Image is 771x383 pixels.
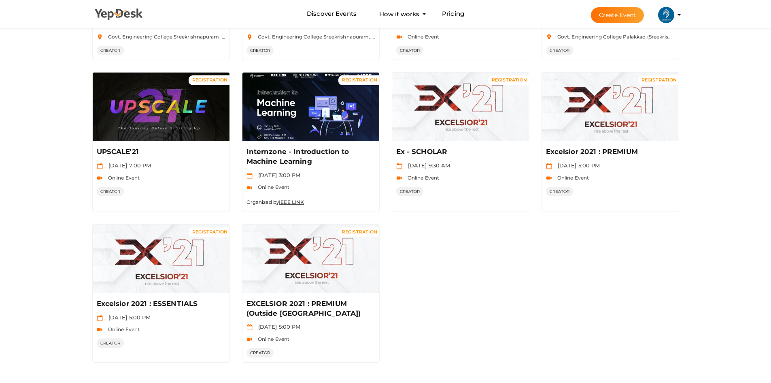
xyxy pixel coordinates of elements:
[104,175,140,181] span: Online Event
[404,175,440,181] span: Online Event
[254,336,290,342] span: Online Event
[246,173,253,179] img: calendar.svg
[246,34,253,40] img: location.svg
[396,175,402,181] img: video-icon.svg
[97,187,124,196] span: CREATOR
[97,338,124,348] span: CREATOR
[246,348,274,357] span: CREATOR
[554,162,600,169] span: [DATE] 5:00 PM
[246,185,253,191] img: video-icon.svg
[442,6,464,21] a: Pricing
[404,162,450,169] span: [DATE] 9:30 AM
[97,46,124,55] span: CREATOR
[279,199,304,205] a: IEEE LINK
[377,6,422,21] button: How it works
[104,34,480,40] span: Govt. Engineering College Sreekrishnapuram, [GEOGRAPHIC_DATA], Mannampatta, Sreekrishnapuram, [GE...
[546,147,672,157] p: Excelsior 2021 : PREMIUM
[546,46,573,55] span: CREATOR
[104,162,151,169] span: [DATE] 7:00 PM
[97,175,103,181] img: video-icon.svg
[246,147,373,167] p: Internzone - Introduction to Machine Learning
[396,34,402,40] img: video-icon.svg
[396,187,424,196] span: CREATOR
[546,187,573,196] span: CREATOR
[97,299,223,309] p: Excelsior 2021 : ESSENTIALS
[97,163,103,169] img: calendar.svg
[396,163,402,169] img: calendar.svg
[254,184,290,190] span: Online Event
[97,34,103,40] img: location.svg
[254,34,629,40] span: Govt. Engineering College Sreekrishnapuram, [GEOGRAPHIC_DATA], Mannampatta, Sreekrishnapuram, [GE...
[104,314,151,321] span: [DATE] 5:00 PM
[546,175,552,181] img: video-icon.svg
[97,327,103,333] img: video-icon.svg
[246,299,373,319] p: EXCELSIOR 2021 : PREMIUM (Outside [GEOGRAPHIC_DATA])
[254,172,301,178] span: [DATE] 3:00 PM
[246,199,304,205] small: Organized by
[396,46,424,55] span: CREATOR
[246,46,274,55] span: CREATOR
[546,34,552,40] img: location.svg
[97,147,223,157] p: UPSCALE'21
[396,147,522,157] p: Ex - SCHOLAR
[404,34,440,40] span: Online Event
[104,326,140,332] span: Online Event
[546,163,552,169] img: calendar.svg
[591,7,644,23] button: Create Event
[254,323,301,330] span: [DATE] 5:00 PM
[307,6,357,21] a: Discover Events
[97,315,103,321] img: calendar.svg
[553,175,589,181] span: Online Event
[246,324,253,330] img: calendar.svg
[246,336,253,342] img: video-icon.svg
[658,7,674,23] img: ACg8ocIlr20kWlusTYDilfQwsc9vjOYCKrm0LB8zShf3GP8Yo5bmpMCa=s100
